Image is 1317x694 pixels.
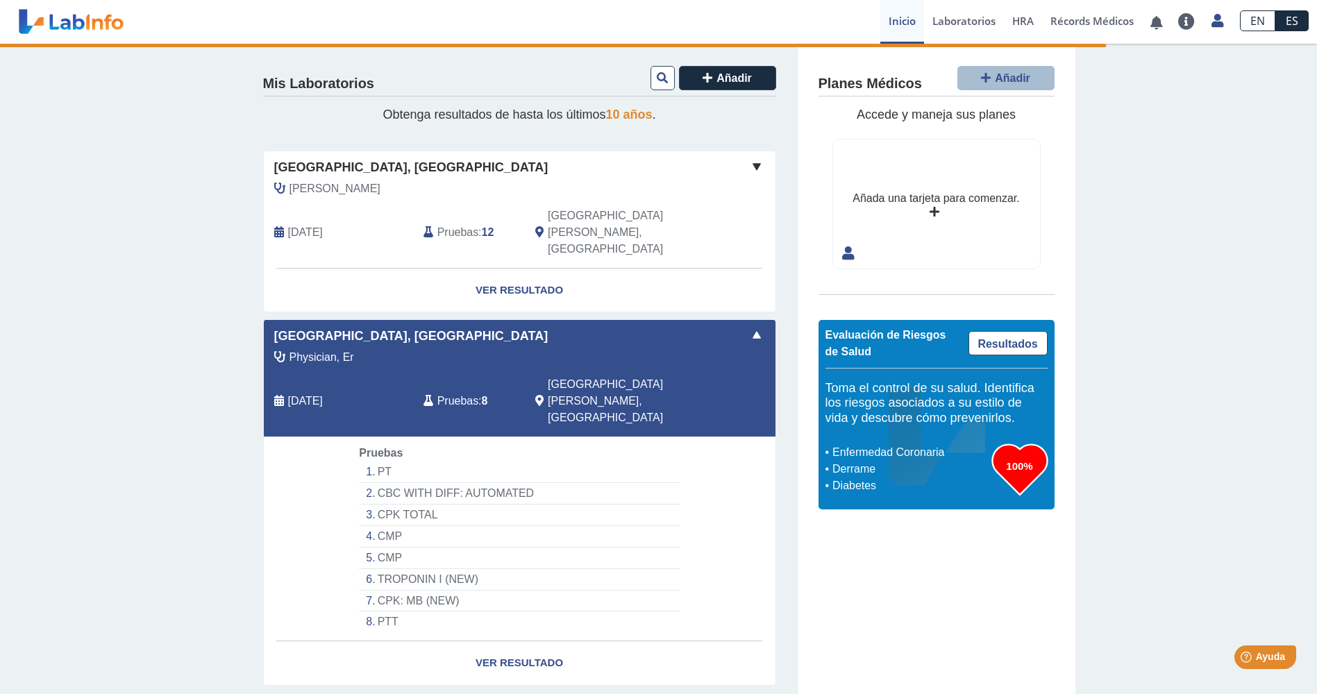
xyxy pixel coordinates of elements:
li: CPK TOTAL [359,505,679,526]
b: 8 [482,395,488,407]
div: Añada una tarjeta para comenzar. [853,190,1019,207]
li: Enfermedad Coronaria [829,444,992,461]
li: Derrame [829,461,992,477]
li: TROPONIN I (NEW) [359,569,679,591]
b: 12 [482,226,494,238]
span: Physician, Er [290,349,354,366]
h5: Toma el control de su salud. Identifica los riesgos asociados a su estilo de vida y descubre cómo... [825,381,1048,426]
a: Resultados [968,331,1048,355]
span: Pruebas [359,447,403,459]
span: Añadir [995,72,1030,84]
span: [GEOGRAPHIC_DATA], [GEOGRAPHIC_DATA] [274,327,548,346]
span: 2025-08-19 [288,224,323,241]
span: HRA [1012,14,1034,28]
span: San Juan, PR [548,376,701,426]
span: San Juan, PR [548,208,701,257]
span: 2025-07-25 [288,393,323,409]
a: EN [1240,10,1275,31]
h4: Mis Laboratorios [263,76,374,92]
h3: 100% [992,457,1048,475]
span: Obtenga resultados de hasta los últimos . [383,108,655,121]
div: : [413,376,525,426]
button: Añadir [679,66,776,90]
span: [GEOGRAPHIC_DATA], [GEOGRAPHIC_DATA] [274,158,548,177]
div: : [413,208,525,257]
button: Añadir [957,66,1055,90]
li: CMP [359,526,679,548]
li: CBC WITH DIFF: AUTOMATED [359,483,679,505]
span: Accede y maneja sus planes [857,108,1016,121]
iframe: Help widget launcher [1193,640,1302,679]
a: ES [1275,10,1309,31]
span: Gonzalez, Edgardo [290,180,380,197]
li: PTT [359,611,679,632]
span: 10 años [606,108,653,121]
li: CPK: MB (NEW) [359,591,679,612]
span: Pruebas [437,393,478,409]
li: CMP [359,548,679,569]
span: Evaluación de Riesgos de Salud [825,329,946,357]
a: Ver Resultado [264,269,775,312]
li: PT [359,462,679,483]
li: Diabetes [829,477,992,494]
span: Pruebas [437,224,478,241]
span: Añadir [716,72,752,84]
a: Ver Resultado [264,641,775,685]
h4: Planes Médicos [819,76,922,92]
